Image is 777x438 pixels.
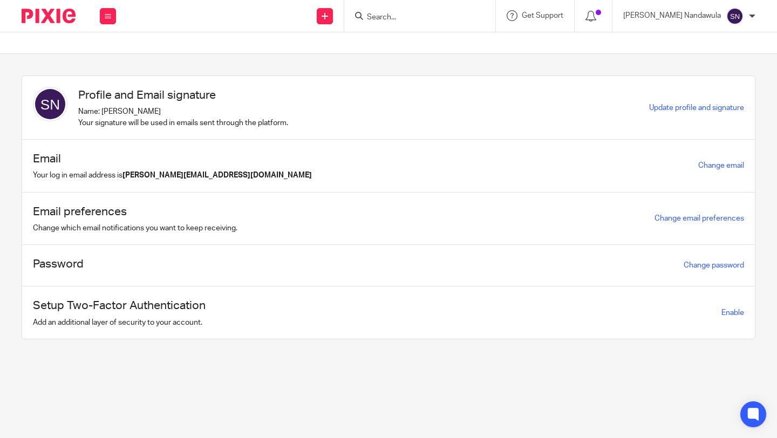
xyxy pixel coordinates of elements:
input: Search [366,13,463,23]
h1: Password [33,256,84,272]
a: Change email [698,162,744,169]
a: Update profile and signature [649,104,744,112]
h1: Setup Two-Factor Authentication [33,297,206,314]
p: Add an additional layer of security to your account. [33,317,206,328]
a: Change password [684,262,744,269]
img: svg%3E [726,8,744,25]
h1: Email preferences [33,203,237,220]
span: Get Support [522,12,563,19]
p: Your log in email address is [33,170,312,181]
p: Change which email notifications you want to keep receiving. [33,223,237,234]
h1: Profile and Email signature [78,87,288,104]
b: [PERSON_NAME][EMAIL_ADDRESS][DOMAIN_NAME] [122,172,312,179]
img: svg%3E [33,87,67,121]
img: Pixie [22,9,76,23]
a: Change email preferences [655,215,744,222]
p: [PERSON_NAME] Nandawula [623,10,721,21]
p: Name: [PERSON_NAME] Your signature will be used in emails sent through the platform. [78,106,288,128]
h1: Email [33,150,312,167]
span: Enable [721,309,744,317]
